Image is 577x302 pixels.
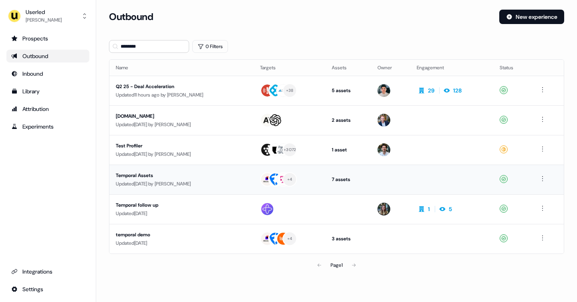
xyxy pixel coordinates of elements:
[11,70,85,78] div: Inbound
[453,87,462,95] div: 128
[11,87,85,95] div: Library
[116,91,247,99] div: Updated 11 hours ago by [PERSON_NAME]
[116,150,247,158] div: Updated [DATE] by [PERSON_NAME]
[6,32,89,45] a: Go to prospects
[6,50,89,62] a: Go to outbound experience
[11,268,85,276] div: Integrations
[287,235,293,242] div: + 4
[332,175,365,183] div: 7 assets
[499,10,564,24] button: New experience
[116,209,247,217] div: Updated [DATE]
[331,261,343,269] div: Page 1
[6,6,89,26] button: Userled[PERSON_NAME]
[11,34,85,42] div: Prospects
[6,283,89,296] a: Go to integrations
[11,285,85,293] div: Settings
[287,176,293,183] div: + 4
[6,85,89,98] a: Go to templates
[377,143,390,156] img: Tristan
[6,120,89,133] a: Go to experiments
[116,231,247,239] div: temporal demo
[332,146,365,154] div: 1 asset
[26,16,62,24] div: [PERSON_NAME]
[371,60,410,76] th: Owner
[325,60,371,76] th: Assets
[377,203,390,215] img: Charlotte
[6,103,89,115] a: Go to attribution
[109,60,254,76] th: Name
[410,60,493,76] th: Engagement
[116,83,247,91] div: Q2 25 - Deal Acceleration
[377,84,390,97] img: Vincent
[116,112,247,120] div: [DOMAIN_NAME]
[109,11,153,23] h3: Outbound
[116,201,247,209] div: Temporal follow up
[286,87,294,94] div: + 38
[493,60,531,76] th: Status
[6,67,89,80] a: Go to Inbound
[428,205,430,213] div: 1
[11,52,85,60] div: Outbound
[116,180,247,188] div: Updated [DATE] by [PERSON_NAME]
[377,114,390,127] img: Yann
[284,146,296,153] div: + 3072
[6,265,89,278] a: Go to integrations
[11,123,85,131] div: Experiments
[332,235,365,243] div: 3 assets
[116,142,247,150] div: Test Profiler
[332,87,365,95] div: 5 assets
[192,40,228,53] button: 0 Filters
[116,171,247,179] div: Temporal Assets
[26,8,62,16] div: Userled
[11,105,85,113] div: Attribution
[116,121,247,129] div: Updated [DATE] by [PERSON_NAME]
[254,60,325,76] th: Targets
[116,239,247,247] div: Updated [DATE]
[449,205,452,213] div: 5
[332,116,365,124] div: 2 assets
[428,87,434,95] div: 29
